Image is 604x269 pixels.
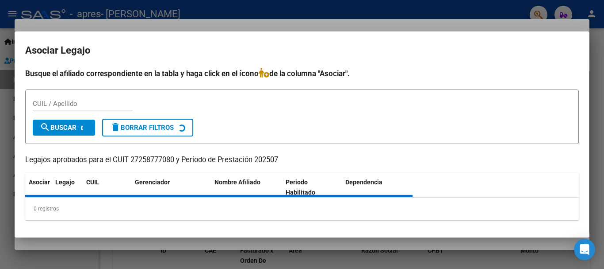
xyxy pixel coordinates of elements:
mat-icon: delete [110,122,121,133]
span: Periodo Habilitado [286,179,315,196]
h4: Busque el afiliado correspondiente en la tabla y haga click en el ícono de la columna "Asociar". [25,68,579,79]
span: CUIL [86,179,99,186]
datatable-header-cell: Legajo [52,173,83,202]
datatable-header-cell: Nombre Afiliado [211,173,282,202]
button: Buscar [33,120,95,136]
datatable-header-cell: Gerenciador [131,173,211,202]
datatable-header-cell: Periodo Habilitado [282,173,342,202]
h2: Asociar Legajo [25,42,579,59]
span: Nombre Afiliado [214,179,260,186]
datatable-header-cell: Dependencia [342,173,413,202]
span: Borrar Filtros [110,124,174,132]
button: Borrar Filtros [102,119,193,136]
span: Asociar [29,179,50,186]
div: Open Intercom Messenger [574,239,595,260]
p: Legajos aprobados para el CUIT 27258777080 y Período de Prestación 202507 [25,155,579,166]
span: Dependencia [345,179,382,186]
datatable-header-cell: Asociar [25,173,52,202]
mat-icon: search [40,122,50,133]
div: 0 registros [25,198,579,220]
span: Legajo [55,179,75,186]
span: Buscar [40,124,76,132]
span: Gerenciador [135,179,170,186]
datatable-header-cell: CUIL [83,173,131,202]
